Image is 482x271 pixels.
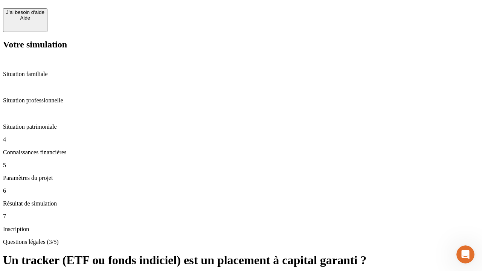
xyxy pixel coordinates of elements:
[456,245,474,263] iframe: Intercom live chat
[3,136,479,143] p: 4
[3,253,479,267] h1: Un tracker (ETF ou fonds indiciel) est un placement à capital garanti ?
[3,226,479,233] p: Inscription
[3,97,479,104] p: Situation professionnelle
[3,8,47,32] button: J’ai besoin d'aideAide
[3,200,479,207] p: Résultat de simulation
[3,71,479,78] p: Situation familiale
[3,123,479,130] p: Situation patrimoniale
[3,175,479,181] p: Paramètres du projet
[3,162,479,169] p: 5
[6,15,44,21] div: Aide
[3,213,479,220] p: 7
[3,149,479,156] p: Connaissances financières
[3,187,479,194] p: 6
[6,9,44,15] div: J’ai besoin d'aide
[3,40,479,50] h2: Votre simulation
[3,239,479,245] p: Questions légales (3/5)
